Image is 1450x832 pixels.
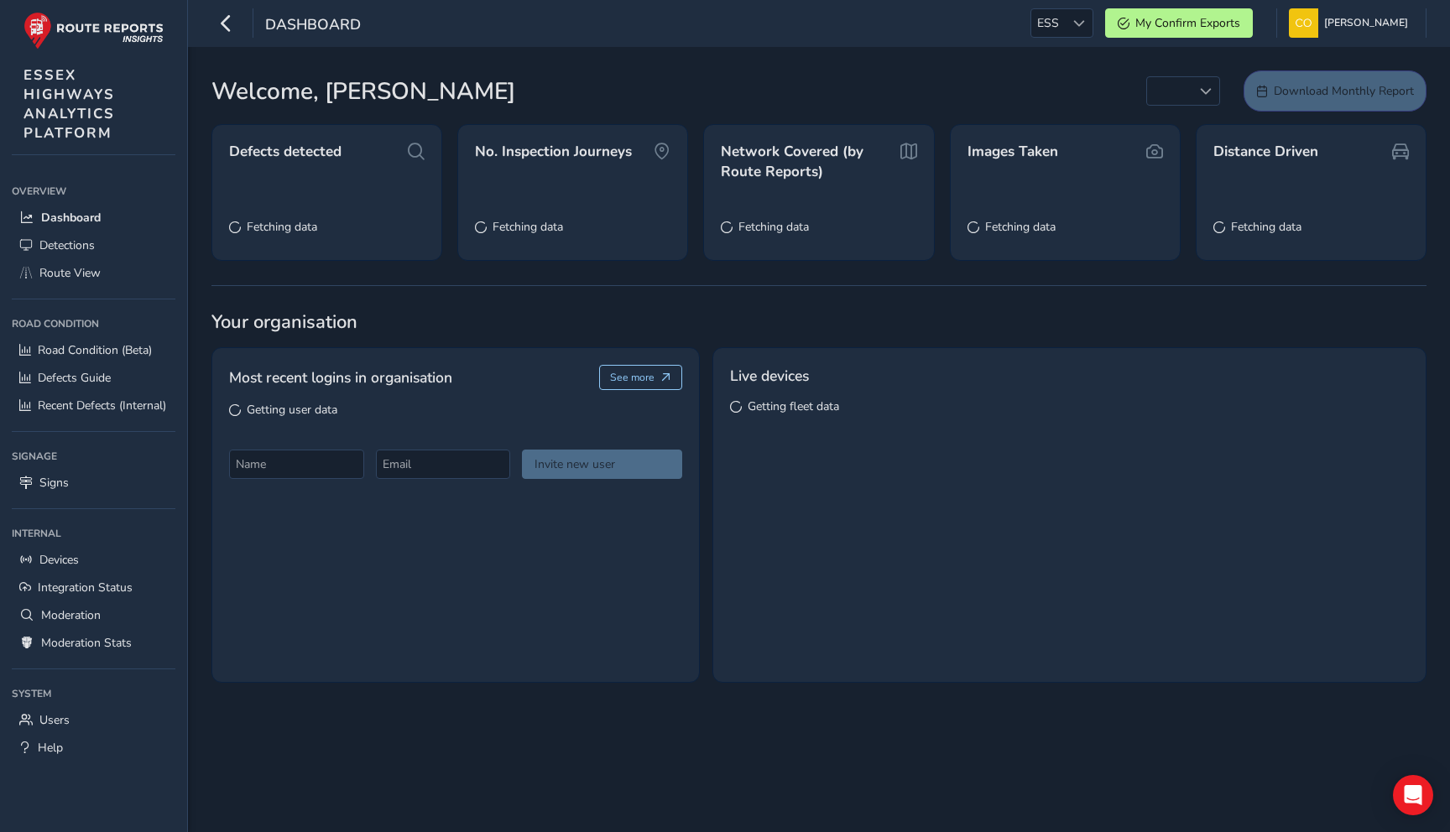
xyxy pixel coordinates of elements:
[12,392,175,419] a: Recent Defects (Internal)
[38,580,133,595] span: Integration Status
[1213,142,1318,162] span: Distance Driven
[12,231,175,259] a: Detections
[1031,9,1065,37] span: ESS
[229,142,342,162] span: Defects detected
[12,444,175,469] div: Signage
[721,142,897,181] span: Network Covered (by Route Reports)
[12,521,175,546] div: Internal
[39,237,95,253] span: Detections
[211,74,515,109] span: Welcome, [PERSON_NAME]
[1289,8,1318,38] img: diamond-layout
[738,219,809,235] span: Fetching data
[41,635,132,651] span: Moderation Stats
[730,365,809,387] span: Live devices
[23,65,115,143] span: ESSEX HIGHWAYS ANALYTICS PLATFORM
[12,629,175,657] a: Moderation Stats
[265,14,361,38] span: Dashboard
[1231,219,1301,235] span: Fetching data
[1135,15,1240,31] span: My Confirm Exports
[39,552,79,568] span: Devices
[12,336,175,364] a: Road Condition (Beta)
[12,706,175,734] a: Users
[41,210,101,226] span: Dashboard
[475,142,632,162] span: No. Inspection Journeys
[599,365,682,390] button: See more
[12,311,175,336] div: Road Condition
[229,367,452,388] span: Most recent logins in organisation
[1105,8,1253,38] button: My Confirm Exports
[41,607,101,623] span: Moderation
[610,371,655,384] span: See more
[12,681,175,706] div: System
[12,469,175,497] a: Signs
[247,402,337,418] span: Getting user data
[12,546,175,574] a: Devices
[39,712,70,728] span: Users
[748,398,839,414] span: Getting fleet data
[12,734,175,762] a: Help
[211,309,1427,335] span: Your organisation
[12,179,175,204] div: Overview
[493,219,563,235] span: Fetching data
[12,364,175,392] a: Defects Guide
[39,475,69,491] span: Signs
[1324,8,1408,38] span: [PERSON_NAME]
[1393,775,1433,815] div: Open Intercom Messenger
[12,601,175,629] a: Moderation
[12,574,175,601] a: Integration Status
[968,142,1058,162] span: Images Taken
[39,265,101,281] span: Route View
[38,370,111,386] span: Defects Guide
[1289,8,1414,38] button: [PERSON_NAME]
[38,740,63,756] span: Help
[12,259,175,287] a: Route View
[247,219,317,235] span: Fetching data
[229,450,364,479] input: Name
[985,219,1056,235] span: Fetching data
[38,398,166,413] span: Recent Defects (Internal)
[23,12,164,49] img: rr logo
[38,342,152,358] span: Road Condition (Beta)
[12,204,175,231] a: Dashboard
[376,450,511,479] input: Email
